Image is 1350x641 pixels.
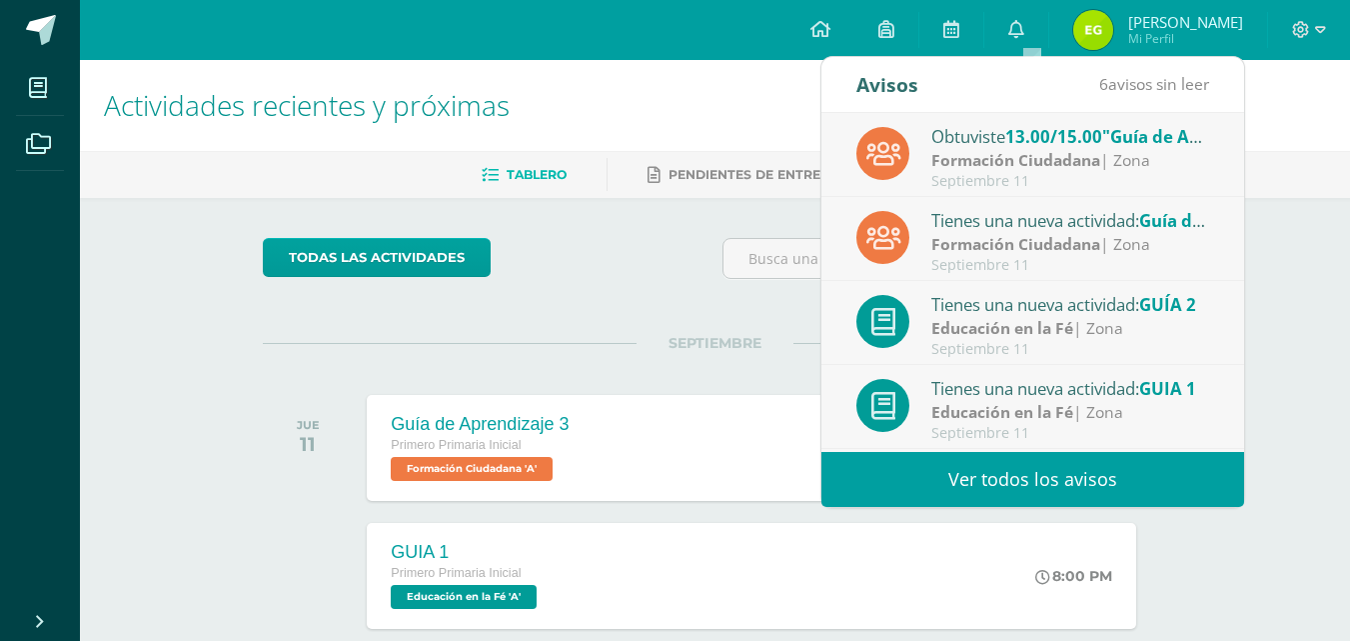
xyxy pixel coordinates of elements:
strong: Formación Ciudadana [931,149,1100,171]
div: | Zona [931,233,1209,256]
div: Tienes una nueva actividad: [931,291,1209,317]
div: | Zona [931,149,1209,172]
span: Actividades recientes y próximas [104,86,510,124]
div: Avisos [856,57,918,112]
span: 6 [1099,73,1108,95]
div: Tienes una nueva actividad: [931,375,1209,401]
div: GUIA 1 [391,542,542,563]
div: JUE [297,418,320,432]
span: 13.00/15.00 [1005,125,1102,148]
span: Pendientes de entrega [669,167,839,182]
span: "Guía de Aprendizaje 3" [1102,125,1300,148]
span: Primero Primaria Inicial [391,566,521,580]
span: Primero Primaria Inicial [391,438,521,452]
span: Educación en la Fé 'A' [391,585,537,609]
div: | Zona [931,401,1209,424]
div: | Zona [931,317,1209,340]
span: Formación Ciudadana 'A' [391,457,553,481]
input: Busca una actividad próxima aquí... [723,239,1166,278]
div: Tienes una nueva actividad: [931,207,1209,233]
span: GUIA 1 [1139,377,1196,400]
a: Tablero [482,159,567,191]
strong: Educación en la Fé [931,317,1073,339]
div: 8:00 PM [1035,567,1112,585]
span: SEPTIEMBRE [637,334,793,352]
span: avisos sin leer [1099,73,1209,95]
span: Tablero [507,167,567,182]
a: Ver todos los avisos [821,452,1244,507]
strong: Formación Ciudadana [931,233,1100,255]
span: [PERSON_NAME] [1128,12,1243,32]
strong: Educación en la Fé [931,401,1073,423]
div: Septiembre 11 [931,341,1209,358]
div: Septiembre 11 [931,425,1209,442]
span: Guía de Aprendizaje 3 [1139,209,1321,232]
a: Pendientes de entrega [648,159,839,191]
div: Septiembre 11 [931,173,1209,190]
div: Guía de Aprendizaje 3 [391,414,569,435]
a: todas las Actividades [263,238,491,277]
div: 11 [297,432,320,456]
span: Mi Perfil [1128,30,1243,47]
div: Obtuviste en [931,123,1209,149]
div: Septiembre 11 [931,257,1209,274]
img: 6b5629f5fae4c94ad3c17394398768f6.png [1073,10,1113,50]
span: GUÍA 2 [1139,293,1196,316]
